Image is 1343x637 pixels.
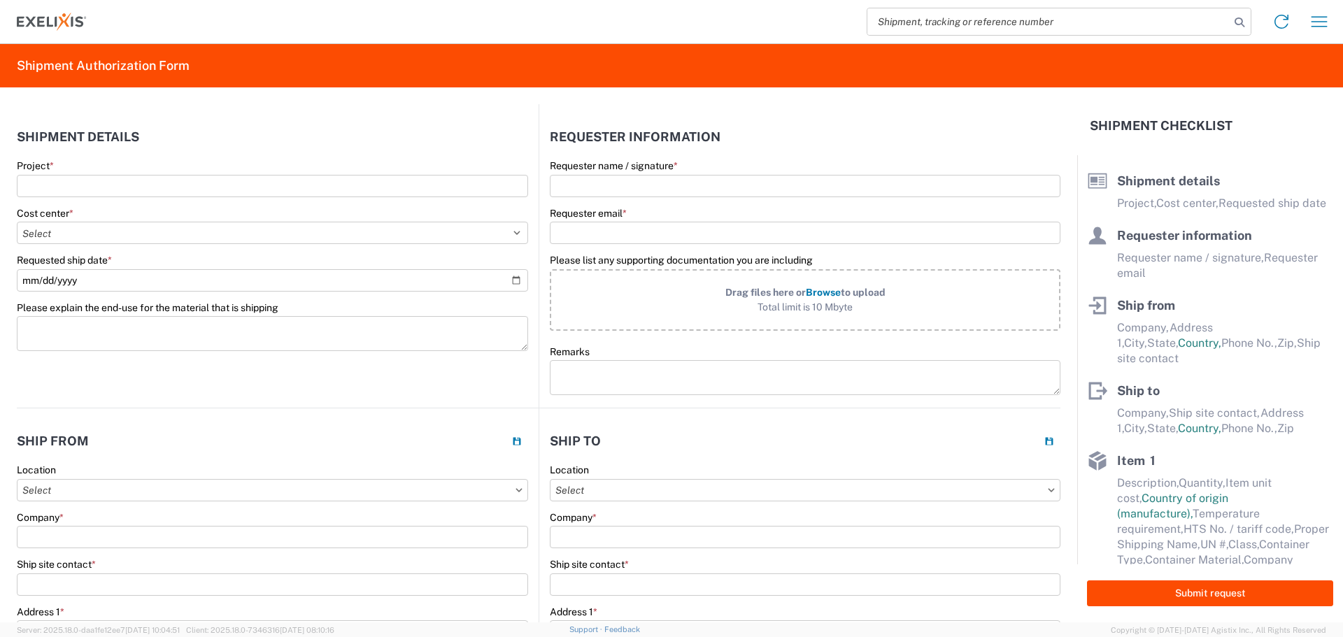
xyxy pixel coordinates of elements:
label: Please explain the end-use for the material that is shipping [17,301,278,314]
a: Feedback [604,625,640,634]
span: [DATE] 08:10:16 [280,626,334,634]
span: Phone No., [1221,422,1277,435]
input: Select [17,479,528,501]
span: Copyright © [DATE]-[DATE] Agistix Inc., All Rights Reserved [1111,624,1326,636]
span: Country, [1178,422,1221,435]
label: Requester email [550,207,627,220]
span: [DATE] 10:04:51 [125,626,180,634]
span: Project, [1117,196,1156,210]
span: Cost center, [1156,196,1218,210]
label: Please list any supporting documentation you are including [550,254,1060,266]
span: Requested ship date [1218,196,1326,210]
span: Description, [1117,476,1179,489]
label: Remarks [550,345,590,358]
span: Client: 2025.18.0-7346316 [186,626,334,634]
span: 1 [1150,453,1156,468]
span: Zip, [1277,336,1297,350]
span: Server: 2025.18.0-daa1fe12ee7 [17,626,180,634]
label: Company [17,511,64,524]
label: Requester name / signature [550,159,678,172]
label: Ship site contact [550,558,629,571]
span: Container Material, [1145,553,1244,566]
span: Zip [1277,422,1294,435]
h2: Shipment details [17,130,139,144]
label: Ship site contact [17,558,96,571]
span: State, [1147,336,1178,350]
span: City, [1124,422,1147,435]
span: City, [1124,336,1147,350]
input: Select [550,479,1060,501]
h2: Shipment Checklist [1090,117,1232,134]
span: to upload [841,287,886,298]
label: Location [17,464,56,476]
h2: Ship to [550,434,601,448]
span: Ship to [1117,383,1160,398]
span: Company, [1117,406,1169,420]
span: Class, [1228,538,1259,551]
a: Support [569,625,604,634]
span: Ship site contact, [1169,406,1260,420]
span: Drag files here or [725,287,806,298]
span: Total limit is 10 Mbyte [566,300,1044,315]
label: Address 1 [17,606,64,618]
span: Country of origin (manufacture), [1117,492,1228,520]
span: Phone No., [1221,336,1277,350]
span: Shipment details [1117,173,1220,188]
span: State, [1147,422,1178,435]
span: Company, [1117,321,1170,334]
label: Project [17,159,54,172]
span: Quantity, [1179,476,1225,489]
input: Shipment, tracking or reference number [867,8,1230,35]
span: Requester name / signature, [1117,251,1264,264]
span: HTS No. / tariff code, [1184,522,1294,536]
label: Requested ship date [17,254,112,266]
span: Ship from [1117,298,1175,313]
span: Requester information [1117,228,1252,243]
span: Country, [1178,336,1221,350]
span: Item [1117,453,1145,468]
h2: Shipment Authorization Form [17,57,190,74]
span: UN #, [1200,538,1228,551]
label: Location [550,464,589,476]
button: Submit request [1087,580,1333,606]
h2: Ship from [17,434,89,448]
label: Company [550,511,597,524]
span: Browse [806,287,841,298]
label: Address 1 [550,606,597,618]
h2: Requester information [550,130,720,144]
label: Cost center [17,207,73,220]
